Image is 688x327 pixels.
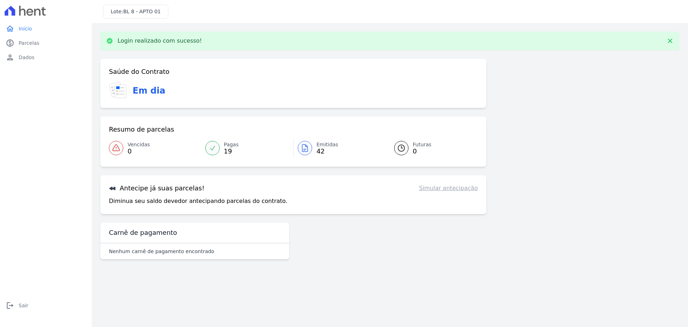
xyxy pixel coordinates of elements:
[316,141,338,148] span: Emitidas
[3,36,89,50] a: paidParcelas
[19,54,34,61] span: Dados
[19,25,32,32] span: Início
[293,138,386,158] a: Emitidas 42
[6,24,14,33] i: home
[3,50,89,65] a: personDados
[109,125,174,134] h3: Resumo de parcelas
[118,37,202,44] p: Login realizado com sucesso!
[123,9,161,14] span: BL 8 - APTO 01
[19,302,28,309] span: Sair
[109,248,214,255] p: Nenhum carnê de pagamento encontrado
[109,197,287,205] p: Diminua seu saldo devedor antecipando parcelas do contrato.
[128,141,150,148] span: Vencidas
[6,53,14,62] i: person
[109,228,177,237] h3: Carnê de pagamento
[109,184,205,193] h3: Antecipe já suas parcelas!
[3,298,89,313] a: logoutSair
[224,148,239,154] span: 19
[419,184,478,193] a: Simular antecipação
[128,148,150,154] span: 0
[3,22,89,36] a: homeInício
[111,8,161,15] h3: Lote:
[19,39,39,47] span: Parcelas
[413,141,431,148] span: Futuras
[109,138,201,158] a: Vencidas 0
[6,39,14,47] i: paid
[133,84,165,97] h3: Em dia
[109,67,169,76] h3: Saúde do Contrato
[6,301,14,310] i: logout
[386,138,478,158] a: Futuras 0
[201,138,293,158] a: Pagas 19
[413,148,431,154] span: 0
[224,141,239,148] span: Pagas
[316,148,338,154] span: 42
